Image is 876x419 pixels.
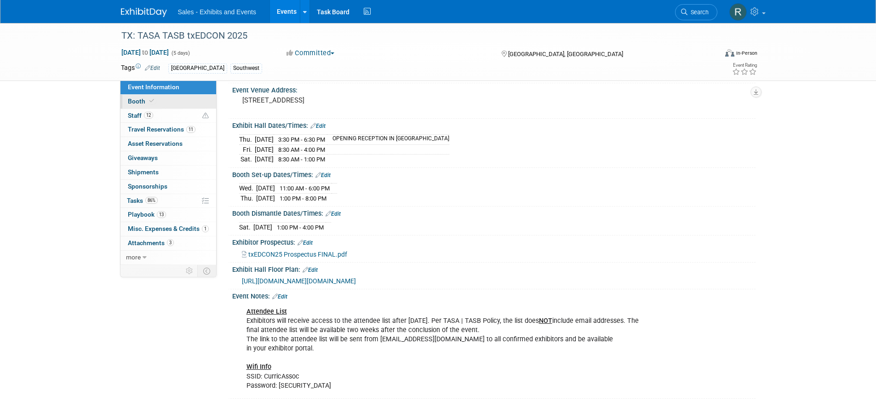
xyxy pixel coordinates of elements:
td: Toggle Event Tabs [197,265,216,277]
td: Personalize Event Tab Strip [182,265,198,277]
td: Sat. [239,222,253,232]
div: Booth Dismantle Dates/Times: [232,207,756,218]
td: [DATE] [255,144,274,155]
span: Travel Reservations [128,126,195,133]
span: 3 [167,239,174,246]
a: Sponsorships [120,180,216,194]
span: Booth [128,98,156,105]
span: Sponsorships [128,183,167,190]
span: more [126,253,141,261]
td: [DATE] [256,193,275,203]
span: 1 [202,225,209,232]
a: Edit [303,267,318,273]
div: Exhibitors will receive access to the attendee list after [DATE]. Per TASA | TASB Policy, the lis... [240,303,654,395]
b: NOT [539,317,552,325]
a: Event Information [120,80,216,94]
span: Shipments [128,168,159,176]
div: Event Notes: [232,289,756,301]
a: Edit [272,293,287,300]
span: (5 days) [171,50,190,56]
a: Edit [310,123,326,129]
img: Renee Dietrich [729,3,747,21]
span: 8:30 AM - 1:00 PM [278,156,325,163]
span: Potential Scheduling Conflict -- at least one attendee is tagged in another overlapping event. [202,112,209,120]
span: 11 [186,126,195,133]
span: 86% [145,197,158,204]
b: Attendee List [246,308,287,316]
div: [GEOGRAPHIC_DATA] [168,63,227,73]
div: Southwest [230,63,262,73]
a: Playbook13 [120,208,216,222]
td: Fri. [239,144,255,155]
a: [URL][DOMAIN_NAME][DOMAIN_NAME] [242,277,356,285]
div: Exhibit Hall Floor Plan: [232,263,756,275]
span: txEDCON25 Prospectus FINAL.pdf [248,251,347,258]
u: Wifi Info [246,363,271,371]
td: Thu. [239,193,256,203]
img: ExhibitDay [121,8,167,17]
a: Travel Reservations11 [120,123,216,137]
td: [DATE] [255,155,274,164]
span: Asset Reservations [128,140,183,147]
span: Giveaways [128,154,158,161]
img: Format-Inperson.png [725,49,734,57]
td: [DATE] [253,222,272,232]
span: Staff [128,112,153,119]
a: Booth [120,95,216,109]
i: Booth reservation complete [149,98,154,103]
span: Sales - Exhibits and Events [178,8,256,16]
a: Staff12 [120,109,216,123]
span: Event Information [128,83,179,91]
td: OPENING RECEPTION IN [GEOGRAPHIC_DATA] [327,134,449,144]
a: Edit [326,211,341,217]
a: Edit [315,172,331,178]
span: 13 [157,211,166,218]
a: Giveaways [120,151,216,165]
a: more [120,251,216,264]
a: Misc. Expenses & Credits1 [120,222,216,236]
a: Search [675,4,717,20]
span: 1:00 PM - 8:00 PM [280,195,326,202]
span: 8:30 AM - 4:00 PM [278,146,325,153]
div: Event Rating [732,63,757,68]
a: Edit [145,65,160,71]
div: Booth Set-up Dates/Times: [232,168,756,180]
span: Tasks [127,197,158,204]
a: txEDCON25 Prospectus FINAL.pdf [242,251,347,258]
span: Attachments [128,239,174,247]
span: 11:00 AM - 6:00 PM [280,185,330,192]
td: Sat. [239,155,255,164]
a: Shipments [120,166,216,179]
span: Search [687,9,709,16]
span: to [141,49,149,56]
span: 3:30 PM - 6:30 PM [278,136,325,143]
span: Misc. Expenses & Credits [128,225,209,232]
div: Exhibitor Prospectus: [232,235,756,247]
div: Exhibit Hall Dates/Times: [232,119,756,131]
div: TX: TASA TASB txEDCON 2025 [118,28,704,44]
td: Thu. [239,134,255,144]
td: [DATE] [255,134,274,144]
td: Wed. [239,184,256,194]
span: [DATE] [DATE] [121,48,169,57]
pre: [STREET_ADDRESS] [242,96,440,104]
span: 1:00 PM - 4:00 PM [277,224,324,231]
button: Committed [283,48,338,58]
a: Tasks86% [120,194,216,208]
a: Asset Reservations [120,137,216,151]
span: Playbook [128,211,166,218]
a: Attachments3 [120,236,216,250]
td: [DATE] [256,184,275,194]
div: In-Person [736,50,757,57]
span: 12 [144,112,153,119]
td: Tags [121,63,160,74]
div: Event Venue Address: [232,83,756,95]
span: [GEOGRAPHIC_DATA], [GEOGRAPHIC_DATA] [508,51,623,57]
div: Event Format [663,48,758,62]
a: Edit [298,240,313,246]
